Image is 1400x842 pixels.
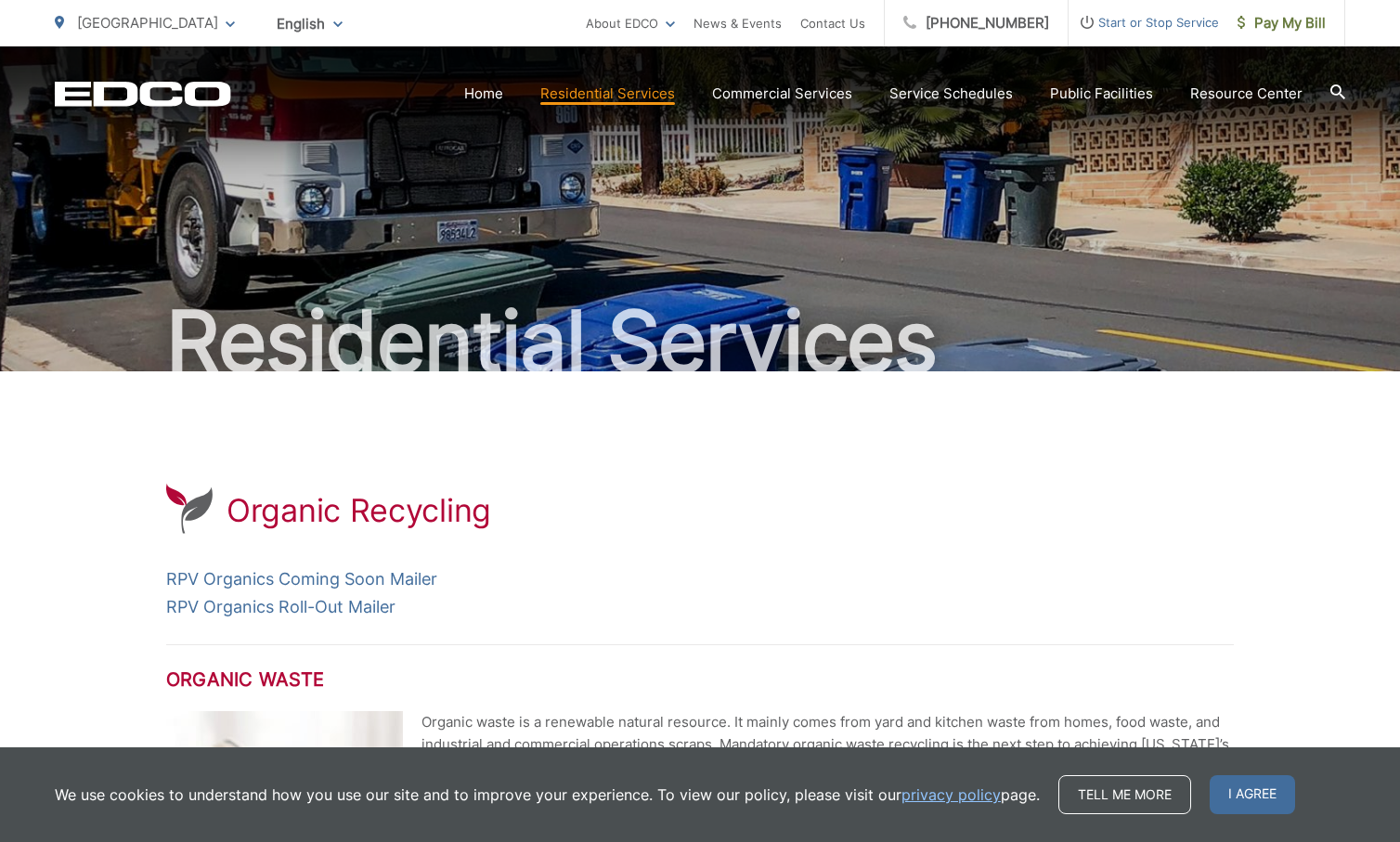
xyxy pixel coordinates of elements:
[586,12,675,34] a: About EDCO
[464,83,503,105] a: Home
[166,565,437,593] a: RPV Organics Coming Soon Mailer
[889,83,1013,105] a: Service Schedules
[227,492,491,529] h1: Organic Recycling
[1210,775,1295,814] span: I agree
[800,12,865,34] a: Contact Us
[540,83,675,105] a: Residential Services
[55,81,231,107] a: EDCD logo. Return to the homepage.
[77,14,218,32] span: [GEOGRAPHIC_DATA]
[263,7,356,40] span: English
[712,83,852,105] a: Commercial Services
[1050,83,1153,105] a: Public Facilities
[55,784,1040,806] p: We use cookies to understand how you use our site and to improve your experience. To view our pol...
[1190,83,1303,105] a: Resource Center
[694,12,782,34] a: News & Events
[901,784,1001,806] a: privacy policy
[1058,775,1191,814] a: Tell me more
[421,711,1234,778] p: Organic waste is a renewable natural resource. It mainly comes from yard and kitchen waste from h...
[55,295,1345,388] h2: Residential Services
[1238,12,1326,34] span: Pay My Bill
[166,593,395,621] a: RPV Organics Roll-Out Mailer
[166,668,1234,691] h2: Organic Waste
